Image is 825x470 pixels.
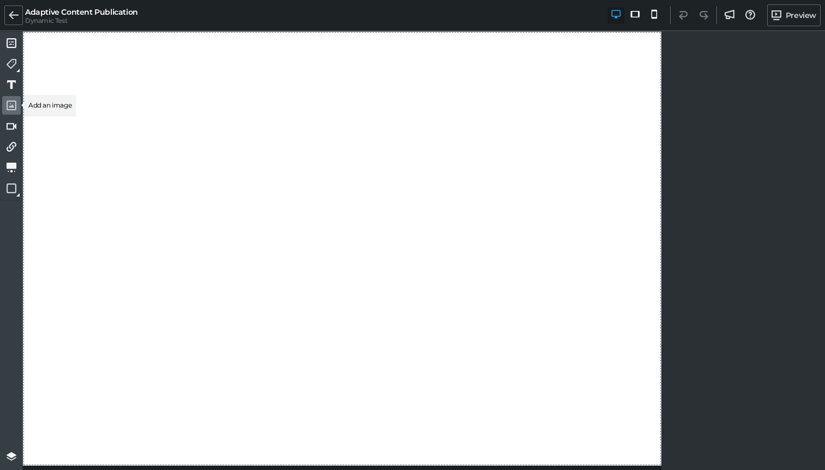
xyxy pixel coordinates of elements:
[2,55,21,73] a: Product
[767,4,821,26] a: Preview
[25,8,138,17] h5: Adaptive Content Publication
[25,17,138,25] h6: Dynamic Test
[4,5,23,25] a: Exit Editor
[2,179,21,198] a: Containers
